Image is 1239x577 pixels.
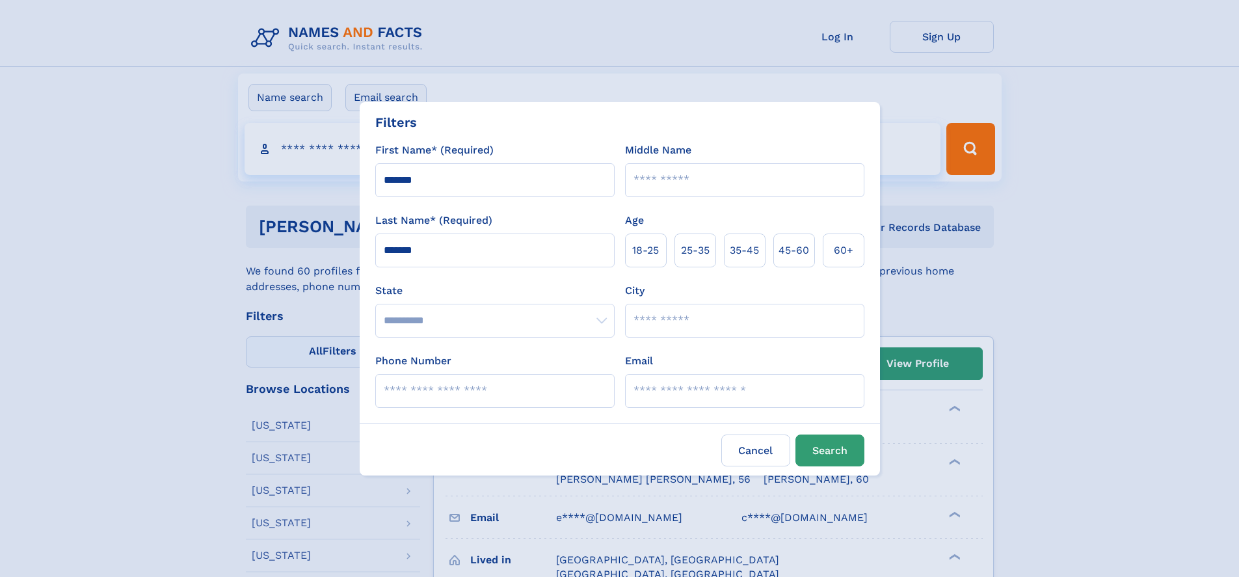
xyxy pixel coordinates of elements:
label: Last Name* (Required) [375,213,492,228]
span: 18‑25 [632,243,659,258]
span: 25‑35 [681,243,710,258]
label: State [375,283,615,299]
button: Search [795,435,864,466]
div: Filters [375,113,417,132]
span: 60+ [834,243,853,258]
label: Middle Name [625,142,691,158]
label: Email [625,353,653,369]
span: 35‑45 [730,243,759,258]
label: First Name* (Required) [375,142,494,158]
label: Age [625,213,644,228]
label: Phone Number [375,353,451,369]
label: City [625,283,645,299]
span: 45‑60 [779,243,809,258]
label: Cancel [721,435,790,466]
